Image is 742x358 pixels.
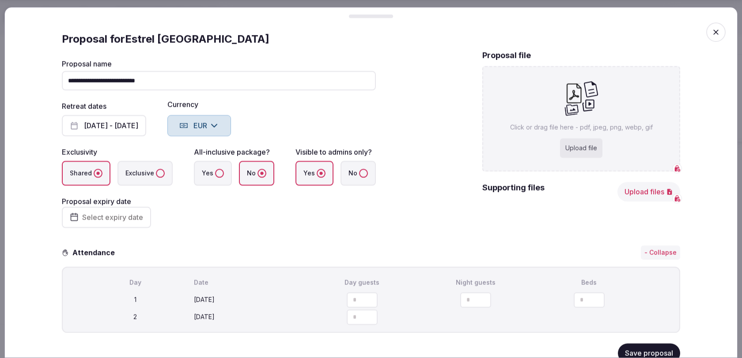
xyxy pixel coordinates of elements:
p: Click or drag file here - pdf, jpeg, png, webp, gif [510,123,653,132]
div: Day [80,278,190,287]
button: Exclusive [156,169,165,178]
div: Date [194,278,304,287]
button: EUR [167,115,231,136]
button: Yes [317,169,326,178]
label: Proposal expiry date [62,197,131,206]
div: [DATE] [194,296,304,305]
label: Exclusive [117,161,173,186]
h2: Proposal file [482,50,531,61]
label: Yes [194,161,232,186]
label: Exclusivity [62,148,97,157]
label: Retreat dates [62,102,106,111]
span: Select expiry date [82,213,143,222]
label: Proposal name [62,60,376,67]
label: Visible to admins only? [295,148,372,157]
button: - Collapse [641,246,680,260]
label: All-inclusive package? [194,148,270,157]
div: [DATE] [194,313,304,322]
div: Upload file [560,138,602,158]
button: Yes [215,169,224,178]
button: No [359,169,368,178]
button: Upload files [617,182,680,201]
div: 1 [80,296,190,305]
h3: Attendance [69,247,122,258]
label: No [239,161,274,186]
button: [DATE] - [DATE] [62,115,146,136]
div: Proposal for Estrel [GEOGRAPHIC_DATA] [62,32,680,46]
label: Shared [62,161,110,186]
button: Select expiry date [62,207,151,228]
div: 2 [80,313,190,322]
button: Shared [94,169,102,178]
div: Day guests [307,278,417,287]
label: Currency [167,101,231,108]
h2: Supporting files [482,182,545,201]
label: Yes [295,161,333,186]
div: Night guests [420,278,530,287]
div: Beds [534,278,644,287]
button: No [257,169,266,178]
label: No [341,161,376,186]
